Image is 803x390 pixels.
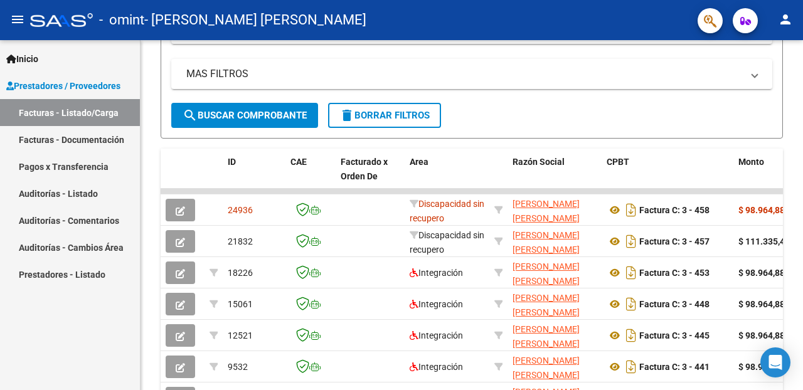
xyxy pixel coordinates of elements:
[6,79,120,93] span: Prestadores / Proveedores
[602,149,733,204] datatable-header-cell: CPBT
[738,299,785,309] strong: $ 98.964,88
[99,6,144,34] span: - omint
[328,103,441,128] button: Borrar Filtros
[738,205,785,215] strong: $ 98.964,88
[760,347,790,377] div: Open Intercom Messenger
[513,157,565,167] span: Razón Social
[513,293,580,317] span: [PERSON_NAME] [PERSON_NAME]
[171,103,318,128] button: Buscar Comprobante
[513,354,597,380] div: 27227570887
[339,110,430,121] span: Borrar Filtros
[410,330,463,340] span: Integración
[410,268,463,278] span: Integración
[336,149,405,204] datatable-header-cell: Facturado x Orden De
[228,268,253,278] span: 18226
[639,362,710,372] strong: Factura C: 3 - 441
[513,291,597,317] div: 27227570887
[513,356,580,380] span: [PERSON_NAME] [PERSON_NAME]
[513,322,597,349] div: 27227570887
[228,157,236,167] span: ID
[410,199,484,223] span: Discapacidad sin recupero
[623,263,639,283] i: Descargar documento
[290,157,307,167] span: CAE
[639,268,710,278] strong: Factura C: 3 - 453
[6,52,38,66] span: Inicio
[228,236,253,246] span: 21832
[171,59,772,89] mat-expansion-panel-header: MAS FILTROS
[410,299,463,309] span: Integración
[623,200,639,220] i: Descargar documento
[513,261,580,286] span: [PERSON_NAME] [PERSON_NAME]
[410,362,463,372] span: Integración
[183,108,198,123] mat-icon: search
[623,357,639,377] i: Descargar documento
[639,330,710,340] strong: Factura C: 3 - 445
[508,149,602,204] datatable-header-cell: Razón Social
[186,67,742,81] mat-panel-title: MAS FILTROS
[513,228,597,255] div: 27227570887
[228,205,253,215] span: 24936
[341,157,388,181] span: Facturado x Orden De
[623,231,639,251] i: Descargar documento
[228,299,253,309] span: 15061
[738,362,785,372] strong: $ 98.964,88
[639,299,710,309] strong: Factura C: 3 - 448
[513,324,580,349] span: [PERSON_NAME] [PERSON_NAME]
[410,230,484,255] span: Discapacidad sin recupero
[223,149,285,204] datatable-header-cell: ID
[410,157,428,167] span: Area
[285,149,336,204] datatable-header-cell: CAE
[778,12,793,27] mat-icon: person
[738,236,790,246] strong: $ 111.335,49
[738,268,785,278] strong: $ 98.964,88
[339,108,354,123] mat-icon: delete
[738,157,764,167] span: Monto
[10,12,25,27] mat-icon: menu
[183,110,307,121] span: Buscar Comprobante
[513,260,597,286] div: 27227570887
[639,236,710,246] strong: Factura C: 3 - 457
[144,6,366,34] span: - [PERSON_NAME] [PERSON_NAME]
[513,197,597,223] div: 27227570887
[228,362,248,372] span: 9532
[513,230,580,255] span: [PERSON_NAME] [PERSON_NAME]
[639,205,710,215] strong: Factura C: 3 - 458
[513,199,580,223] span: [PERSON_NAME] [PERSON_NAME]
[738,330,785,340] strong: $ 98.964,88
[623,325,639,345] i: Descargar documento
[623,294,639,314] i: Descargar documento
[405,149,489,204] datatable-header-cell: Area
[607,157,629,167] span: CPBT
[228,330,253,340] span: 12521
